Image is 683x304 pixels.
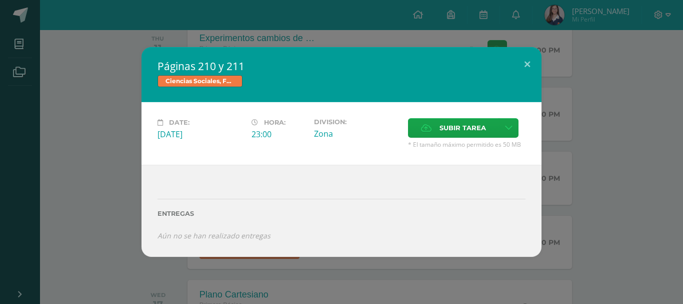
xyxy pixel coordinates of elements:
[408,140,525,149] span: * El tamaño máximo permitido es 50 MB
[157,231,270,240] i: Aún no se han realizado entregas
[264,119,285,126] span: Hora:
[513,47,541,81] button: Close (Esc)
[439,119,486,137] span: Subir tarea
[314,128,400,139] div: Zona
[157,210,525,217] label: Entregas
[251,129,306,140] div: 23:00
[157,129,243,140] div: [DATE]
[169,119,189,126] span: Date:
[157,75,242,87] span: Ciencias Sociales, Formación Ciudadana e Interculturalidad
[157,59,525,73] h2: Páginas 210 y 211
[314,118,400,126] label: Division:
